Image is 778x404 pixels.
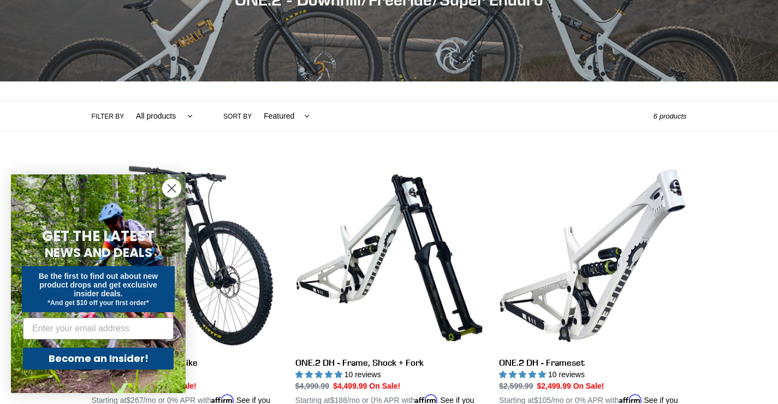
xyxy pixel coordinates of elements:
[654,112,687,120] span: 6 products
[45,244,152,261] span: NEWS AND DEALS
[223,112,252,121] label: Sort by
[23,318,174,339] input: Enter your email address
[23,348,174,370] button: Become an Insider!
[162,179,181,198] button: Close dialog
[47,299,149,307] span: *And get $10 off your first order*
[39,272,158,298] span: Be the first to find out about new product drops and get exclusive insider deals.
[92,112,124,121] label: Filter by
[42,226,155,246] span: GET THE LATEST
